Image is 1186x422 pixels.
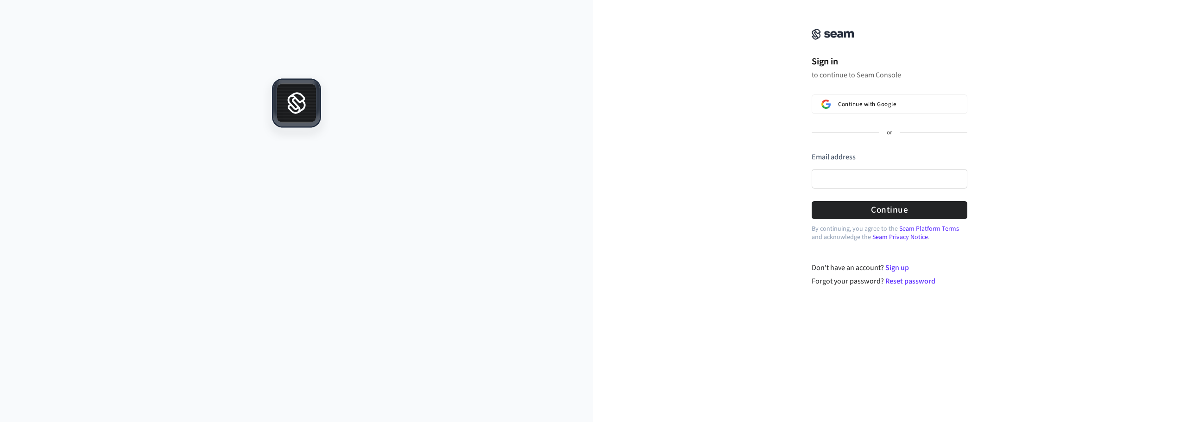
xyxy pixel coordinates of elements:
a: Seam Privacy Notice [872,233,928,242]
span: Continue with Google [838,101,896,108]
p: or [887,129,892,137]
img: Seam Console [812,29,854,40]
h1: Sign in [812,55,967,69]
a: Reset password [885,276,935,286]
div: Don't have an account? [812,262,968,273]
label: Email address [812,152,856,162]
a: Sign up [885,263,909,273]
a: Seam Platform Terms [899,224,959,233]
p: to continue to Seam Console [812,70,967,80]
p: By continuing, you agree to the and acknowledge the . [812,225,967,241]
div: Forgot your password? [812,276,968,287]
button: Sign in with GoogleContinue with Google [812,94,967,114]
img: Sign in with Google [821,100,831,109]
button: Continue [812,201,967,219]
